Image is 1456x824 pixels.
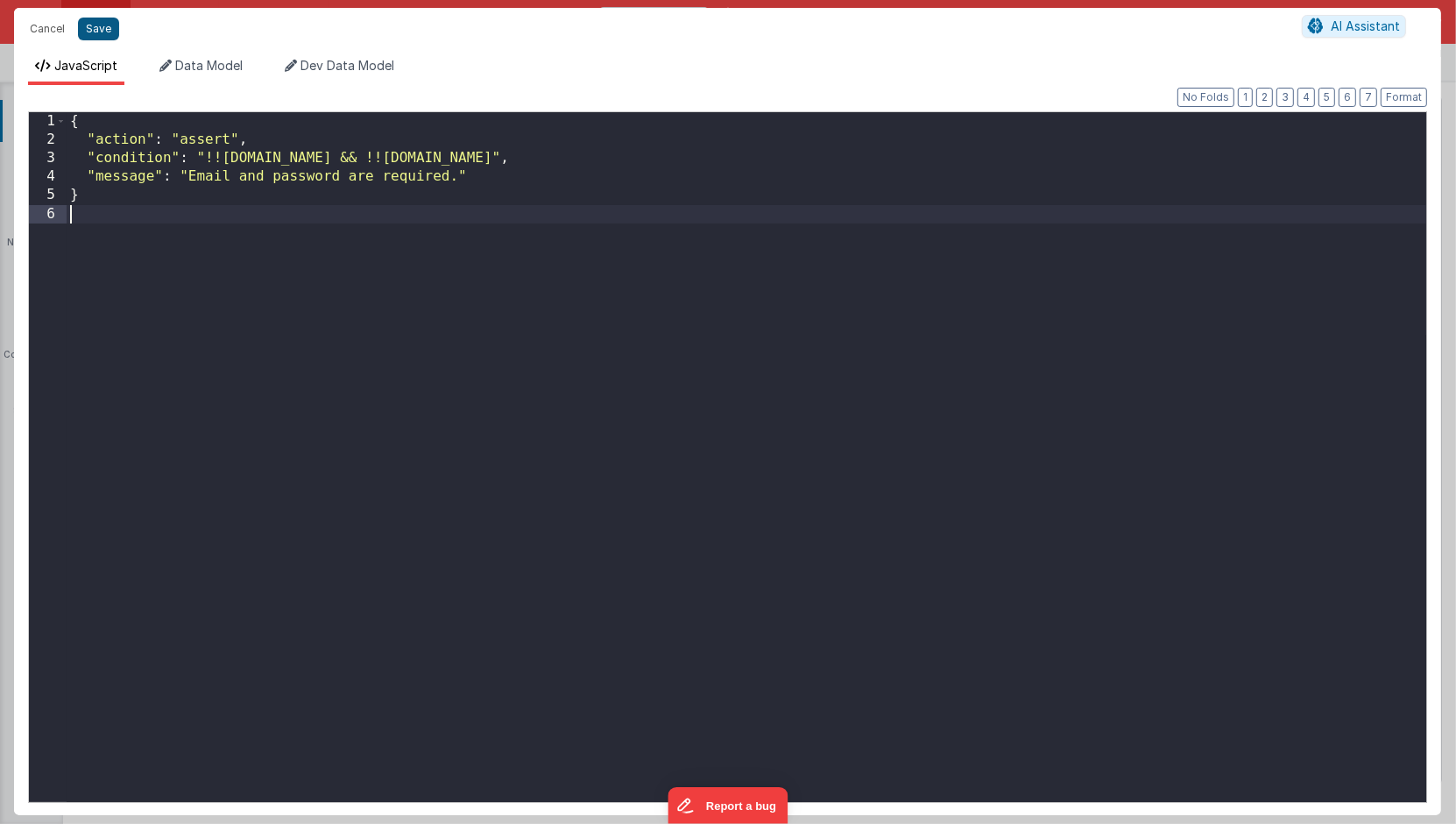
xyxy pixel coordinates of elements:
[29,186,67,204] div: 5
[1339,88,1356,107] button: 6
[668,787,788,824] iframe: Marker.io feedback button
[300,58,394,73] span: Dev Data Model
[1331,18,1400,33] span: AI Assistant
[1302,15,1406,38] button: AI Assistant
[1276,88,1294,107] button: 3
[1381,88,1427,107] button: Format
[29,112,67,131] div: 1
[1256,88,1273,107] button: 2
[29,149,67,167] div: 3
[21,17,74,41] button: Cancel
[29,167,67,186] div: 4
[29,131,67,149] div: 2
[1238,88,1253,107] button: 1
[29,205,67,224] div: 6
[1360,88,1377,107] button: 7
[78,18,119,40] button: Save
[1297,88,1315,107] button: 4
[1318,88,1335,107] button: 5
[54,58,117,73] span: JavaScript
[1177,88,1234,107] button: No Folds
[175,58,243,73] span: Data Model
